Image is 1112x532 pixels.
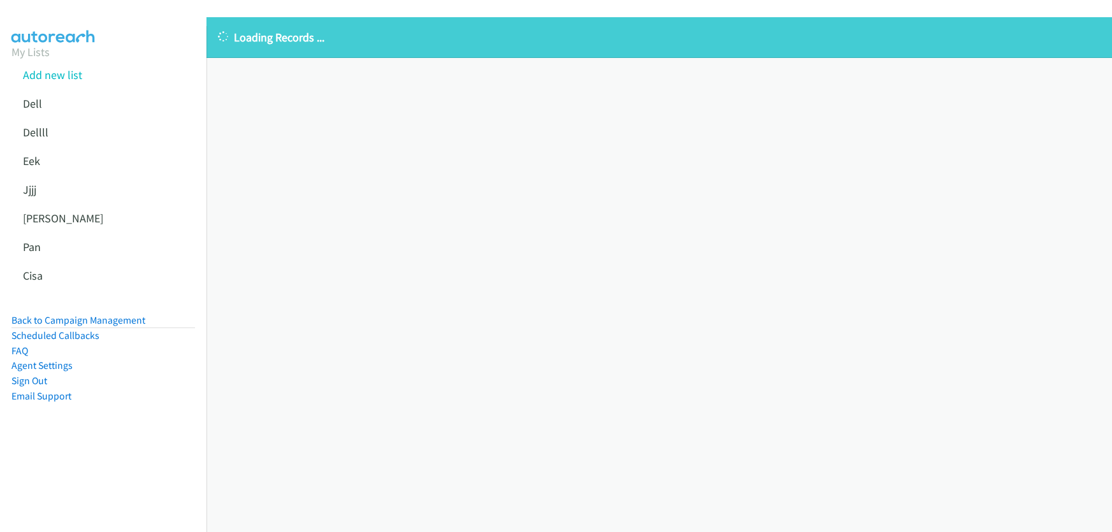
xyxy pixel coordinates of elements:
[23,96,42,111] a: Dell
[23,211,103,226] a: [PERSON_NAME]
[11,329,99,341] a: Scheduled Callbacks
[218,29,1101,46] p: Loading Records ...
[11,345,28,357] a: FAQ
[23,182,36,197] a: Jjjj
[23,68,82,82] a: Add new list
[23,240,41,254] a: Pan
[23,154,40,168] a: Eek
[11,314,145,326] a: Back to Campaign Management
[23,268,43,283] a: Cisa
[11,375,47,387] a: Sign Out
[23,125,48,140] a: Dellll
[11,359,73,371] a: Agent Settings
[11,45,50,59] a: My Lists
[11,390,71,402] a: Email Support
